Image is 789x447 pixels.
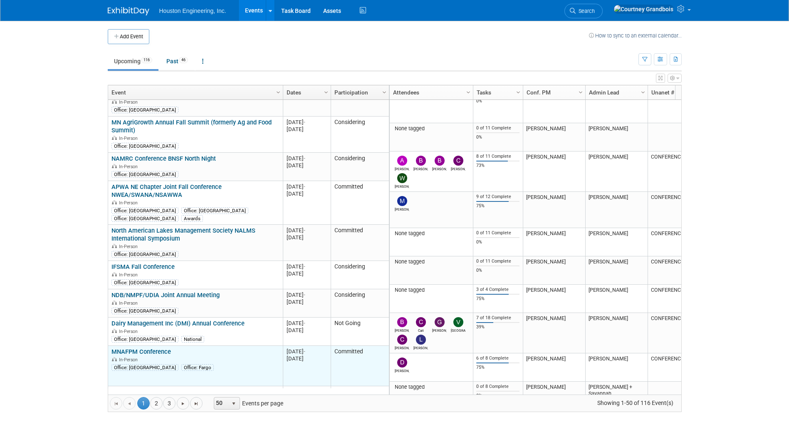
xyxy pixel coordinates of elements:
[397,358,407,368] img: Dennis McAlpine
[589,32,682,39] a: How to sync to an external calendar...
[527,85,580,99] a: Conf. PM
[476,258,519,264] div: 0 of 11 Complete
[393,125,470,132] div: None tagged
[397,196,407,206] img: Moriya Rufer
[523,228,585,256] td: [PERSON_NAME]
[181,207,248,214] div: Office: [GEOGRAPHIC_DATA]
[476,287,519,293] div: 3 of 4 Complete
[585,192,648,228] td: [PERSON_NAME]
[137,397,150,410] span: 1
[181,364,214,371] div: Office: Fargo
[334,85,383,99] a: Participation
[476,239,519,245] div: 0%
[589,397,681,409] span: Showing 1-50 of 116 Event(s)
[111,263,175,271] a: IFSMA Fall Conference
[476,365,519,370] div: 75%
[331,386,389,415] td: Committed
[476,134,519,140] div: 0%
[112,200,117,204] img: In-Person Event
[413,345,428,350] div: Lisa Odens
[476,98,519,104] div: 0%
[203,397,292,410] span: Events per page
[476,268,519,273] div: 0%
[110,397,122,410] a: Go to the first page
[119,164,140,169] span: In-Person
[331,261,389,289] td: Considering
[304,227,305,233] span: -
[331,289,389,318] td: Considering
[413,327,428,333] div: Cait Caswell
[465,89,472,96] span: Column Settings
[287,162,327,169] div: [DATE]
[576,85,585,98] a: Column Settings
[432,327,447,333] div: Greg Thompson
[523,285,585,313] td: [PERSON_NAME]
[523,151,585,192] td: [PERSON_NAME]
[395,166,409,171] div: Alan Kemmet
[397,335,407,345] img: Chris Otterness
[648,228,710,256] td: CONFERENCE-0025
[287,291,327,298] div: [DATE]
[331,117,389,153] td: Considering
[111,119,272,134] a: MN AgriGrowth Annual Fall Summit (formerly Ag and Food Summit)
[112,136,117,140] img: In-Person Event
[451,327,465,333] div: Vienne Guncheon
[648,353,710,382] td: CONFERENCE-0051
[111,336,178,343] div: Office: [GEOGRAPHIC_DATA]
[287,85,325,99] a: Dates
[523,192,585,228] td: [PERSON_NAME]
[381,89,388,96] span: Column Settings
[395,368,409,373] div: Dennis McAlpine
[287,183,327,190] div: [DATE]
[111,251,178,258] div: Office: [GEOGRAPHIC_DATA]
[275,89,282,96] span: Column Settings
[589,85,642,99] a: Admin Lead
[331,346,389,386] td: Committed
[464,85,473,98] a: Column Settings
[416,317,426,327] img: Cait Caswell
[613,5,674,14] img: Courtney Grandbois
[577,89,584,96] span: Column Settings
[585,353,648,382] td: [PERSON_NAME]
[322,85,331,98] a: Column Settings
[476,393,519,399] div: 0%
[304,263,305,270] span: -
[181,215,203,222] div: Awards
[179,57,188,63] span: 46
[119,329,140,334] span: In-Person
[111,171,178,178] div: Office: [GEOGRAPHIC_DATA]
[413,166,428,171] div: Bret Zimmerman
[159,7,226,14] span: Houston Engineering, Inc.
[230,400,237,407] span: select
[523,313,585,353] td: [PERSON_NAME]
[476,125,519,131] div: 0 of 11 Complete
[585,285,648,313] td: [PERSON_NAME]
[111,183,222,199] a: APWA NE Chapter Joint Fall Conference NWEA/SWANA/NSAWWA
[287,263,327,270] div: [DATE]
[287,355,327,362] div: [DATE]
[287,348,327,355] div: [DATE]
[476,163,519,169] div: 73%
[451,166,465,171] div: Chris Furman
[112,164,117,168] img: In-Person Event
[648,285,710,313] td: CONFERENCE-0034
[287,327,327,334] div: [DATE]
[111,308,178,314] div: Office: [GEOGRAPHIC_DATA]
[477,85,517,99] a: Tasks
[395,206,409,211] div: Moriya Rufer
[393,258,470,265] div: None tagged
[476,296,519,302] div: 75%
[476,315,519,321] div: 7 of 18 Complete
[585,87,648,123] td: [PERSON_NAME]
[380,85,389,98] a: Column Settings
[274,85,283,98] a: Column Settings
[564,4,603,18] a: Search
[177,397,189,410] a: Go to the next page
[476,384,519,390] div: 0 of 8 Complete
[453,156,463,166] img: Chris Furman
[112,99,117,104] img: In-Person Event
[111,291,220,299] a: NDB/NMPF/UDIA Joint Annual Meeting
[111,215,178,222] div: Office: [GEOGRAPHIC_DATA]
[648,151,710,192] td: CONFERENCE-0053
[119,136,140,141] span: In-Person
